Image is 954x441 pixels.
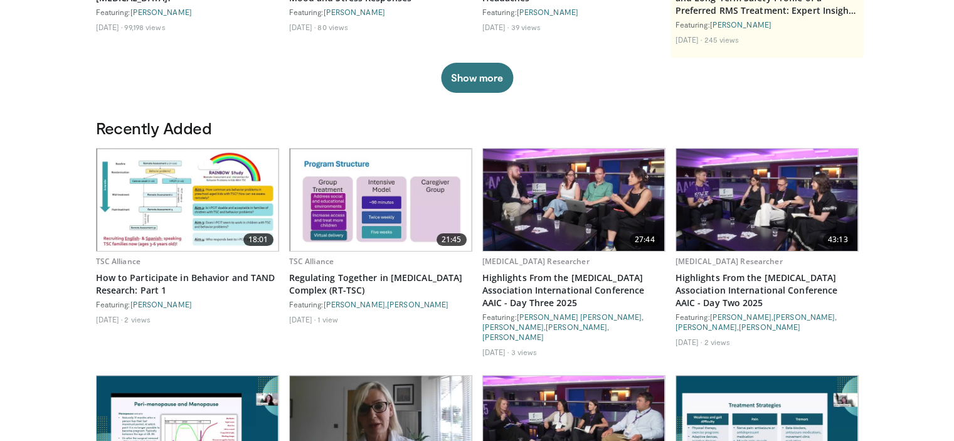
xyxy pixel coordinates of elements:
a: [PERSON_NAME] [324,300,385,309]
a: TSC Alliance [289,256,334,267]
img: cf85bd9b-2f55-46b3-b319-6445875ac9c8.620x360_q85_upscale.jpg [97,149,278,251]
a: TSC Alliance [96,256,140,267]
li: [DATE] [96,22,123,32]
a: 21:45 [290,149,472,251]
a: [PERSON_NAME] [324,8,385,16]
a: [PERSON_NAME] [676,322,737,331]
span: 43:13 [823,233,853,246]
a: How to Participate in Behavior and TAND Research: Part 1 [96,272,279,297]
div: Featuring: [676,19,859,29]
div: Featuring: , , , [482,312,665,342]
li: [DATE] [676,35,702,45]
span: 27:44 [630,233,660,246]
li: 2 views [704,337,730,347]
li: 3 views [511,347,537,357]
div: Featuring: [96,299,279,309]
li: [DATE] [289,314,316,324]
a: 27:44 [483,149,665,251]
li: 1 view [317,314,338,324]
div: Featuring: [96,7,279,17]
a: [MEDICAL_DATA] Researcher [482,256,590,267]
li: [DATE] [676,337,702,347]
a: 18:01 [97,149,278,251]
span: 18:01 [243,233,273,246]
a: [MEDICAL_DATA] Researcher [676,256,783,267]
a: 43:13 [676,149,858,251]
a: [PERSON_NAME] [482,322,544,331]
li: 39 views [511,22,541,32]
a: [PERSON_NAME] [482,332,544,341]
a: [PERSON_NAME] [387,300,448,309]
a: [PERSON_NAME] [546,322,607,331]
div: Featuring: , , , [676,312,859,332]
a: Highlights From the [MEDICAL_DATA] Association International Conference AAIC - Day Three 2025 [482,272,665,309]
li: [DATE] [96,314,123,324]
img: 2893e2a1-b629-48de-9628-7afbb29042e0.620x360_q85_upscale.jpg [483,149,665,251]
a: Highlights From the [MEDICAL_DATA] Association International Conference AAIC - Day Two 2025 [676,272,859,309]
a: Regulating Together in [MEDICAL_DATA] Complex (RT-TSC) [289,272,472,297]
li: 99,198 views [124,22,165,32]
li: 2 views [124,314,151,324]
a: [PERSON_NAME] [130,300,192,309]
div: Featuring: , [289,299,472,309]
img: 969bedb3-bd76-4165-9ee8-93d1d6a170bc.620x360_q85_upscale.jpg [290,149,472,251]
span: 21:45 [437,233,467,246]
a: [PERSON_NAME] [517,8,578,16]
a: [PERSON_NAME] [710,312,771,321]
div: Featuring: [482,7,665,17]
a: [PERSON_NAME] [739,322,800,331]
li: [DATE] [482,347,509,357]
a: [PERSON_NAME] [710,20,771,29]
li: [DATE] [289,22,316,32]
a: [PERSON_NAME] [130,8,192,16]
li: 245 views [704,35,739,45]
div: Featuring: [289,7,472,17]
img: 4f0a57a4-1ae6-49f2-998f-9a19708c63fc.620x360_q85_upscale.jpg [676,149,858,251]
a: [PERSON_NAME] [PERSON_NAME] [517,312,642,321]
li: [DATE] [482,22,509,32]
a: [PERSON_NAME] [773,312,835,321]
li: 80 views [317,22,348,32]
button: Show more [441,63,513,93]
h3: Recently Added [96,118,859,138]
